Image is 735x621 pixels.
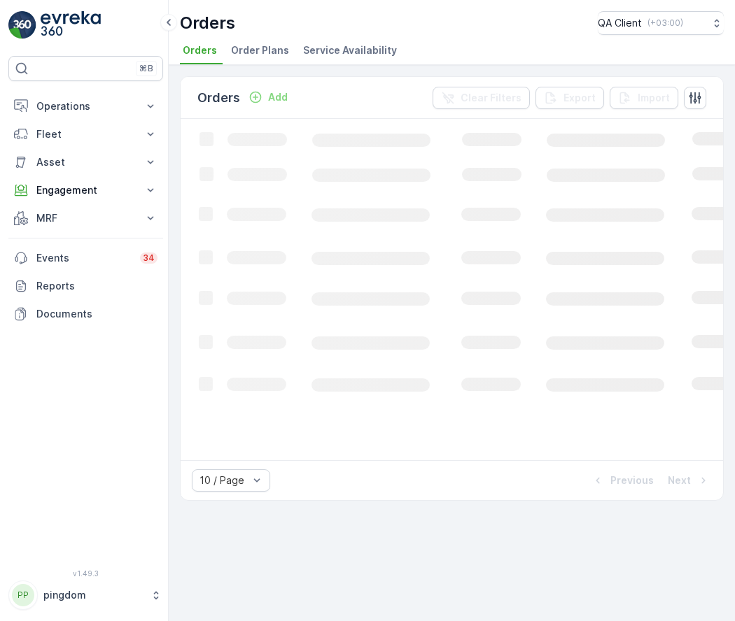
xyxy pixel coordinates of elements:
[36,155,135,169] p: Asset
[668,473,691,487] p: Next
[36,279,157,293] p: Reports
[8,244,163,272] a: Events34
[43,588,143,602] p: pingdom
[8,580,163,610] button: PPpingdom
[183,43,217,57] span: Orders
[36,251,132,265] p: Events
[8,11,36,39] img: logo
[268,90,288,104] p: Add
[36,211,135,225] p: MRF
[139,63,153,74] p: ⌘B
[610,473,654,487] p: Previous
[8,92,163,120] button: Operations
[598,11,724,35] button: QA Client(+03:00)
[8,176,163,204] button: Engagement
[231,43,289,57] span: Order Plans
[12,584,34,606] div: PP
[36,99,135,113] p: Operations
[8,120,163,148] button: Fleet
[36,183,135,197] p: Engagement
[8,300,163,328] a: Documents
[461,91,521,105] p: Clear Filters
[303,43,397,57] span: Service Availability
[535,87,604,109] button: Export
[243,89,293,106] button: Add
[8,272,163,300] a: Reports
[36,127,135,141] p: Fleet
[36,307,157,321] p: Documents
[610,87,678,109] button: Import
[433,87,530,109] button: Clear Filters
[180,12,235,34] p: Orders
[41,11,101,39] img: logo_light-DOdMpM7g.png
[8,569,163,578] span: v 1.49.3
[143,252,155,264] p: 34
[563,91,596,105] p: Export
[647,17,683,29] p: ( +03:00 )
[589,472,655,489] button: Previous
[666,472,712,489] button: Next
[598,16,642,30] p: QA Client
[8,204,163,232] button: MRF
[8,148,163,176] button: Asset
[638,91,670,105] p: Import
[197,88,240,108] p: Orders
